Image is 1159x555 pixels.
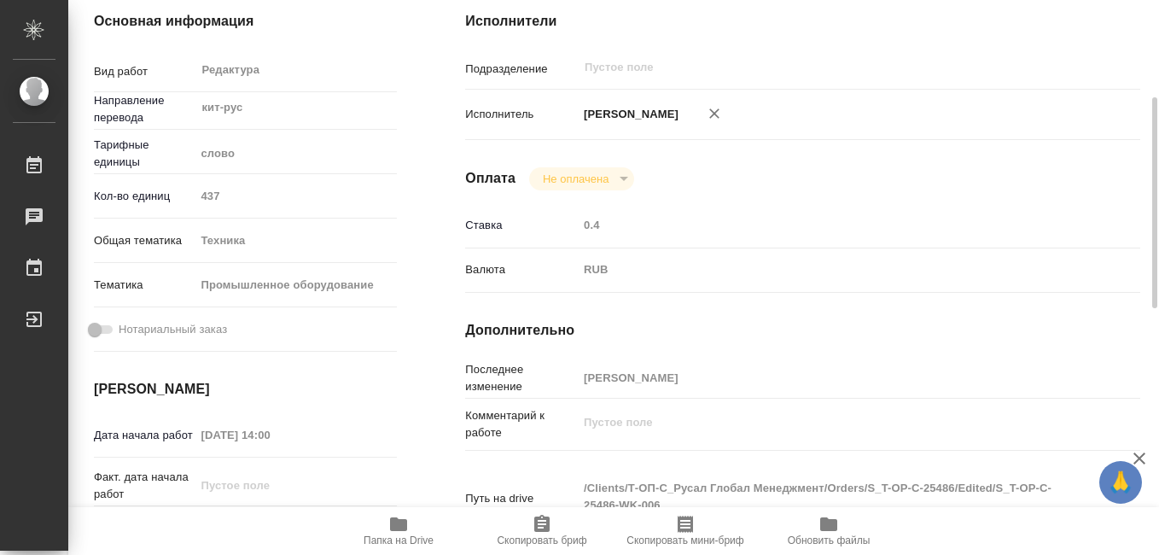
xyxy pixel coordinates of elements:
p: Путь на drive [465,490,578,507]
p: Направление перевода [94,92,195,126]
p: Общая тематика [94,232,195,249]
div: Промышленное оборудование [195,271,397,300]
p: Кол-во единиц [94,188,195,205]
h4: [PERSON_NAME] [94,379,397,400]
p: Вид работ [94,63,195,80]
span: Скопировать мини-бриф [626,535,743,546]
button: Обновить файлы [757,507,900,555]
span: Нотариальный заказ [119,321,227,338]
p: Факт. дата начала работ [94,469,195,503]
button: Скопировать мини-бриф [614,507,757,555]
input: Пустое поле [578,213,1084,237]
p: Исполнитель [465,106,578,123]
div: Не оплачена [529,167,634,190]
span: 🙏 [1106,464,1135,500]
div: слово [195,139,397,168]
h4: Дополнительно [465,320,1140,341]
span: Папка на Drive [364,535,434,546]
button: 🙏 [1099,461,1142,504]
p: Валюта [465,261,578,278]
button: Удалить исполнителя [696,95,733,132]
div: RUB [578,255,1084,284]
button: Скопировать бриф [470,507,614,555]
h4: Оплата [465,168,515,189]
p: Тематика [94,277,195,294]
p: Последнее изменение [465,361,578,395]
input: Пустое поле [195,473,344,498]
input: Пустое поле [195,423,344,447]
p: Ставка [465,217,578,234]
h4: Основная информация [94,11,397,32]
input: Пустое поле [578,365,1084,390]
h4: Исполнители [465,11,1140,32]
button: Не оплачена [538,172,614,186]
span: Обновить файлы [788,535,871,546]
span: Скопировать бриф [497,535,586,546]
p: Тарифные единицы [94,137,195,171]
textarea: /Clients/Т-ОП-С_Русал Глобал Менеджмент/Orders/S_T-OP-C-25486/Edited/S_T-OP-C-25486-WK-006 [578,474,1084,520]
input: Пустое поле [195,184,397,208]
button: Папка на Drive [327,507,470,555]
p: Дата начала работ [94,427,195,444]
input: Пустое поле [583,57,1044,78]
p: [PERSON_NAME] [578,106,679,123]
div: Техника [195,226,397,255]
p: Комментарий к работе [465,407,578,441]
p: Подразделение [465,61,578,78]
